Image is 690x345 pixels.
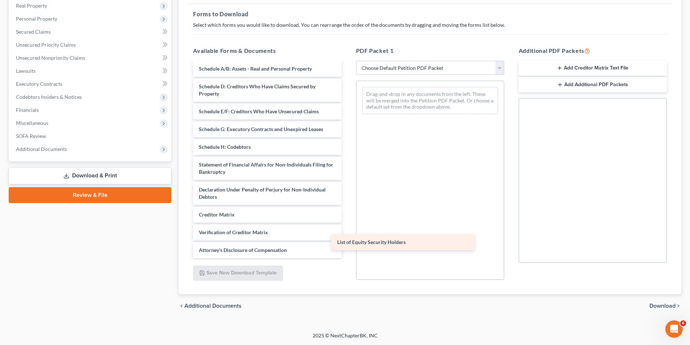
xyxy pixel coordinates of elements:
a: Unsecured Priority Claims [10,38,171,51]
span: Creditor Matrix [199,211,235,218]
span: Personal Property [16,16,57,22]
a: SOFA Review [10,130,171,143]
span: Verification of Creditor Matrix [199,229,268,235]
span: Declaration Under Penalty of Perjury for Non-Individual Debtors [199,186,326,200]
a: Review & File [9,187,171,203]
a: chevron_left Additional Documents [179,303,242,309]
a: Lawsuits [10,64,171,77]
button: Save New Download Template [193,266,283,281]
button: Download chevron_right [649,303,681,309]
span: Executory Contracts [16,81,62,87]
span: 6 [680,320,686,326]
span: Download [649,303,676,309]
i: chevron_right [676,303,681,309]
span: List of Equity Security Holders [337,239,406,245]
p: Select which forms you would like to download. You can rearrange the order of the documents by dr... [193,21,667,29]
h5: Forms to Download [193,10,667,18]
span: Lawsuits [16,68,35,74]
span: Schedule G: Executory Contracts and Unexpired Leases [199,126,323,132]
a: Executory Contracts [10,77,171,91]
span: Codebtors Insiders & Notices [16,94,82,100]
h5: Available Forms & Documents [193,46,341,55]
span: Schedule H: Codebtors [199,144,251,150]
a: Secured Claims [10,25,171,38]
span: Miscellaneous [16,120,48,126]
div: Drag-and-drop in any documents from the left. These will be merged into the Petition PDF Packet. ... [362,87,498,114]
span: Additional Documents [184,303,242,309]
a: Unsecured Nonpriority Claims [10,51,171,64]
span: Financials [16,107,39,113]
span: Schedule D: Creditors Who Have Claims Secured by Property [199,83,315,97]
span: SOFA Review [16,133,46,139]
span: Statement of Financial Affairs for Non-Individuals Filing for Bankruptcy [199,161,333,175]
span: Attorney's Disclosure of Compensation [199,247,287,253]
i: chevron_left [179,303,184,309]
span: Unsecured Priority Claims [16,42,76,48]
span: Real Property [16,3,47,9]
span: Secured Claims [16,29,51,35]
h5: PDF Packet 1 [356,46,504,55]
span: Unsecured Nonpriority Claims [16,55,85,61]
a: Download & Print [9,167,171,184]
span: Schedule E/F: Creditors Who Have Unsecured Claims [199,108,319,114]
button: Add Additional PDF Packets [519,77,667,92]
button: Add Creditor Matrix Text File [519,61,667,76]
iframe: Intercom live chat [665,320,683,338]
h5: Additional PDF Packets [519,46,667,55]
div: 2025 © NextChapterBK, INC [139,332,552,345]
span: Schedule A/B: Assets - Real and Personal Property [199,66,312,72]
span: Additional Documents [16,146,67,152]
